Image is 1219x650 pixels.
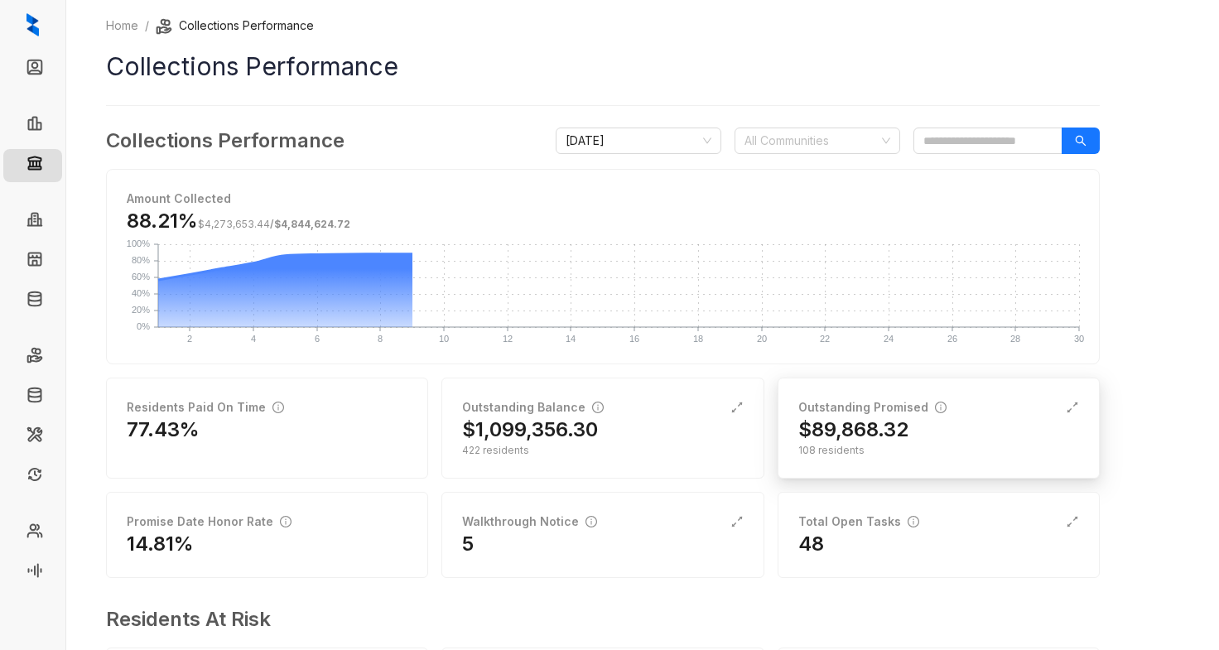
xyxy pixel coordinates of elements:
[798,416,908,443] h2: $89,868.32
[3,556,62,590] li: Voice AI
[757,334,767,344] text: 20
[137,321,150,331] text: 0%
[935,402,947,413] span: info-circle
[280,516,291,527] span: info-circle
[106,126,344,156] h3: Collections Performance
[947,334,957,344] text: 26
[908,516,919,527] span: info-circle
[3,149,62,182] li: Collections
[798,513,919,531] div: Total Open Tasks
[798,443,1079,458] div: 108 residents
[26,13,39,36] img: logo
[585,516,597,527] span: info-circle
[106,48,1100,85] h1: Collections Performance
[1066,515,1079,528] span: expand-alt
[103,17,142,35] a: Home
[132,272,150,282] text: 60%
[127,238,150,248] text: 100%
[127,416,200,443] h2: 77.43%
[3,381,62,414] li: Move Outs
[798,531,824,557] h2: 48
[198,218,350,230] span: /
[820,334,830,344] text: 22
[693,334,703,344] text: 18
[462,531,474,557] h2: 5
[1010,334,1020,344] text: 28
[156,17,314,35] li: Collections Performance
[132,288,150,298] text: 40%
[566,128,711,153] span: September 2025
[274,218,350,230] span: $4,844,624.72
[566,334,576,344] text: 14
[1066,401,1079,414] span: expand-alt
[884,334,894,344] text: 24
[1074,334,1084,344] text: 30
[272,402,284,413] span: info-circle
[3,245,62,278] li: Units
[503,334,513,344] text: 12
[462,513,597,531] div: Walkthrough Notice
[127,208,350,234] h3: 88.21%
[1075,135,1086,147] span: search
[730,401,744,414] span: expand-alt
[629,334,639,344] text: 16
[798,398,947,416] div: Outstanding Promised
[462,398,604,416] div: Outstanding Balance
[3,517,62,550] li: Team
[3,205,62,238] li: Communities
[127,531,194,557] h2: 14.81%
[3,53,62,86] li: Leads
[127,513,291,531] div: Promise Date Honor Rate
[127,398,284,416] div: Residents Paid On Time
[378,334,383,344] text: 8
[3,341,62,374] li: Rent Collections
[145,17,149,35] li: /
[187,334,192,344] text: 2
[462,416,598,443] h2: $1,099,356.30
[3,109,62,142] li: Leasing
[439,334,449,344] text: 10
[3,460,62,494] li: Renewals
[132,305,150,315] text: 20%
[3,285,62,318] li: Knowledge
[198,218,270,230] span: $4,273,653.44
[132,255,150,265] text: 80%
[592,402,604,413] span: info-circle
[127,191,231,205] strong: Amount Collected
[3,421,62,454] li: Maintenance
[106,604,1086,634] h3: Residents At Risk
[251,334,256,344] text: 4
[730,515,744,528] span: expand-alt
[315,334,320,344] text: 6
[462,443,743,458] div: 422 residents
